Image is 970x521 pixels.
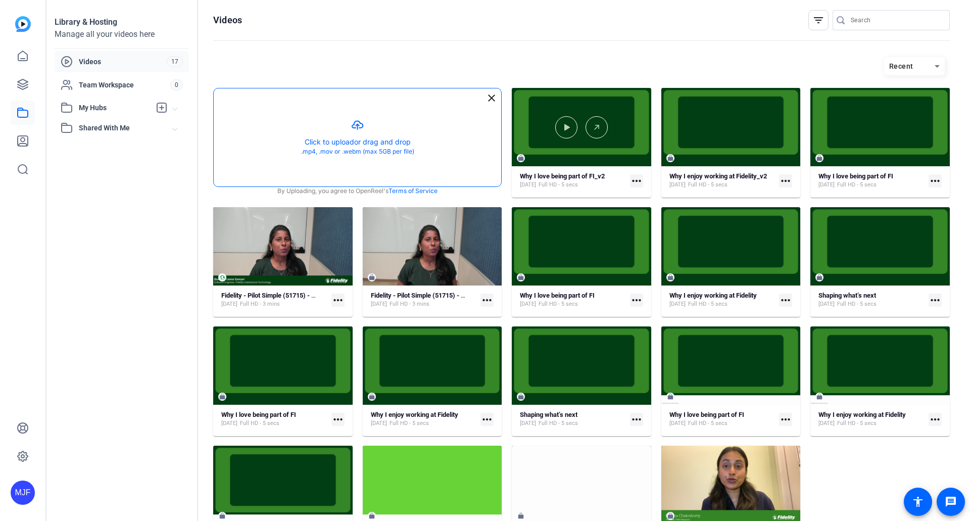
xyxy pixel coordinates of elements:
span: Full HD - 3 mins [240,300,280,308]
span: Full HD - 5 secs [688,300,727,308]
mat-icon: more_horiz [480,294,494,307]
span: 17 [167,56,183,67]
a: Fidelity - Pilot Simple (51715) - Copy[DATE]Full HD - 3 mins [221,292,327,308]
mat-icon: more_horiz [779,294,792,307]
mat-icon: more_horiz [929,413,942,426]
span: Full HD - 5 secs [837,181,877,189]
strong: Fidelity - Pilot Simple (51715) - Copy [221,292,326,299]
span: My Hubs [79,103,151,113]
a: Why I love being part of FI_v2[DATE]Full HD - 5 secs [520,172,626,189]
mat-icon: message [945,496,957,508]
h1: Videos [213,14,242,26]
span: Full HD - 5 secs [688,181,727,189]
strong: Why I enjoy working at Fidelity [669,292,757,299]
mat-icon: more_horiz [929,294,942,307]
span: [DATE] [520,419,536,428]
a: Why I enjoy working at Fidelity[DATE]Full HD - 5 secs [371,411,477,428]
mat-icon: more_horiz [480,413,494,426]
a: Why I love being part of FI[DATE]Full HD - 5 secs [520,292,626,308]
span: Full HD - 5 secs [837,300,877,308]
strong: Why I love being part of FI [818,172,893,180]
strong: Shaping what’s next [520,411,577,418]
strong: Why I love being part of FI [520,292,595,299]
span: [DATE] [818,300,835,308]
mat-icon: more_horiz [630,174,643,187]
span: [DATE] [371,300,387,308]
a: Why I love being part of FI[DATE]Full HD - 5 secs [818,172,925,189]
a: Shaping what’s next[DATE]Full HD - 5 secs [818,292,925,308]
mat-icon: more_horiz [929,174,942,187]
mat-icon: more_horiz [630,413,643,426]
div: MJF [11,481,35,505]
a: Shaping what’s next[DATE]Full HD - 5 secs [520,411,626,428]
span: [DATE] [221,419,237,428]
a: Why I enjoy working at Fidelity[DATE]Full HD - 5 secs [669,292,775,308]
a: Why I love being part of FI[DATE]Full HD - 5 secs [669,411,775,428]
div: Manage all your videos here [55,28,189,40]
span: [DATE] [669,419,686,428]
input: Search [851,14,942,26]
mat-icon: accessibility [912,496,924,508]
mat-icon: close [486,92,498,104]
span: Full HD - 5 secs [837,419,877,428]
span: [DATE] [520,181,536,189]
mat-icon: filter_list [812,14,825,26]
span: [DATE] [371,419,387,428]
span: Team Workspace [79,80,170,90]
mat-icon: more_horiz [779,413,792,426]
span: Full HD - 3 mins [390,300,429,308]
mat-expansion-panel-header: My Hubs [55,98,189,118]
mat-expansion-panel-header: Shared With Me [55,118,189,138]
mat-icon: more_horiz [331,413,345,426]
a: Terms of Service [389,186,438,196]
div: By Uploading, you agree to OpenReel's [214,186,501,196]
span: [DATE] [520,300,536,308]
strong: Why I enjoy working at Fidelity_v2 [669,172,767,180]
strong: Why I enjoy working at Fidelity [371,411,458,418]
div: Library & Hosting [55,16,189,28]
a: Why I enjoy working at Fidelity_v2[DATE]Full HD - 5 secs [669,172,775,189]
span: 0 [170,79,183,90]
mat-icon: more_horiz [331,294,345,307]
span: Full HD - 5 secs [240,419,279,428]
span: [DATE] [221,300,237,308]
strong: Why I love being part of FI [221,411,296,418]
span: Recent [889,62,913,70]
strong: Why I enjoy working at Fidelity [818,411,906,418]
span: [DATE] [669,181,686,189]
mat-icon: more_horiz [779,174,792,187]
mat-icon: more_horiz [630,294,643,307]
strong: Fidelity - Pilot Simple (51715) - Copy [371,292,476,299]
a: Fidelity - Pilot Simple (51715) - Copy[DATE]Full HD - 3 mins [371,292,477,308]
img: blue-gradient.svg [15,16,31,32]
span: [DATE] [818,419,835,428]
strong: Why I love being part of FI_v2 [520,172,605,180]
span: Full HD - 5 secs [539,419,578,428]
strong: Why I love being part of FI [669,411,744,418]
span: Full HD - 5 secs [390,419,429,428]
span: Full HD - 5 secs [688,419,727,428]
span: [DATE] [669,300,686,308]
a: Why I enjoy working at Fidelity[DATE]Full HD - 5 secs [818,411,925,428]
a: Why I love being part of FI[DATE]Full HD - 5 secs [221,411,327,428]
strong: Shaping what’s next [818,292,876,299]
span: Videos [79,57,167,67]
span: [DATE] [818,181,835,189]
span: Shared With Me [79,123,173,133]
span: Full HD - 5 secs [539,300,578,308]
span: Full HD - 5 secs [539,181,578,189]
